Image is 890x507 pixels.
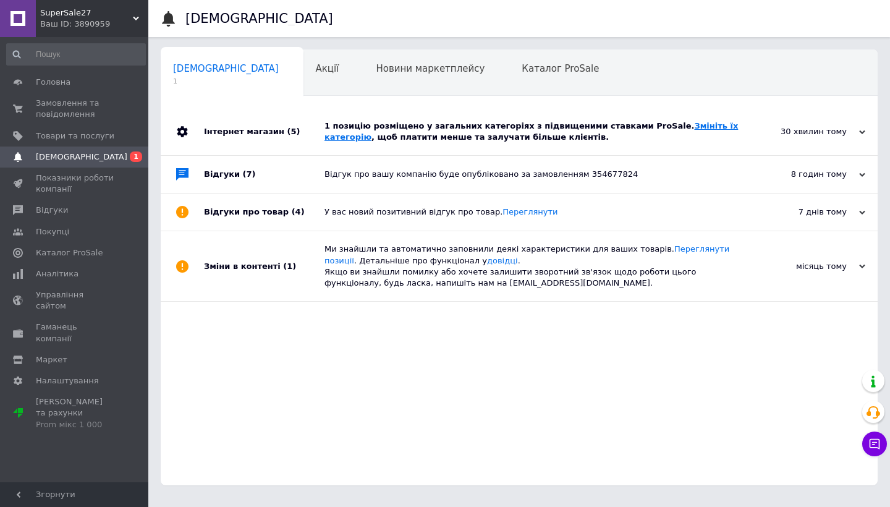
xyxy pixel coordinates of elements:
span: Аналітика [36,268,78,279]
span: SuperSale27 [40,7,133,19]
a: Переглянути [502,207,557,216]
div: Зміни в контенті [204,231,324,301]
div: Відгук про вашу компанію буде опубліковано за замовленням 354677824 [324,169,742,180]
div: місяць тому [742,261,865,272]
span: Головна [36,77,70,88]
span: Показники роботи компанії [36,173,114,195]
span: [PERSON_NAME] та рахунки [36,396,114,430]
span: Новини маркетплейсу [376,63,485,74]
span: 1 [130,151,142,162]
div: У вас новий позитивний відгук про товар. [324,207,742,218]
input: Пошук [6,43,146,66]
div: Інтернет магазин [204,108,324,155]
button: Чат з покупцем [862,432,887,456]
div: Prom мікс 1 000 [36,419,114,430]
span: (1) [283,262,296,271]
span: Управління сайтом [36,289,114,312]
span: Замовлення та повідомлення [36,98,114,120]
span: 1 [173,77,279,86]
div: Відгуки про товар [204,194,324,231]
div: Відгуки [204,156,324,193]
span: (7) [243,169,256,179]
span: Гаманець компанії [36,322,114,344]
span: [DEMOGRAPHIC_DATA] [173,63,279,74]
a: Переглянути позиції [324,244,729,265]
span: Каталог ProSale [522,63,599,74]
div: Ми знайшли та автоматично заповнили деякі характеристики для ваших товарів. . Детальніше про функ... [324,244,742,289]
span: (4) [292,207,305,216]
h1: [DEMOGRAPHIC_DATA] [185,11,333,26]
span: Налаштування [36,375,99,386]
div: 30 хвилин тому [742,126,865,137]
a: довідці [487,256,518,265]
span: Акції [316,63,339,74]
span: [DEMOGRAPHIC_DATA] [36,151,127,163]
div: 7 днів тому [742,207,865,218]
div: 1 позицію розміщено у загальних категоріях з підвищеними ставками ProSale. , щоб платити менше та... [324,121,742,143]
span: (5) [287,127,300,136]
div: 8 годин тому [742,169,865,180]
span: Маркет [36,354,67,365]
span: Покупці [36,226,69,237]
div: Ваш ID: 3890959 [40,19,148,30]
span: Відгуки [36,205,68,216]
span: Товари та послуги [36,130,114,142]
span: Каталог ProSale [36,247,103,258]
